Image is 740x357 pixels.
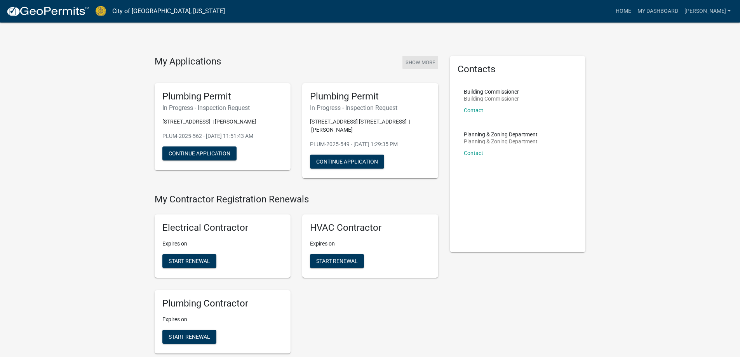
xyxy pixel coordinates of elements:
[155,56,221,68] h4: My Applications
[310,240,430,248] p: Expires on
[162,254,216,268] button: Start Renewal
[162,118,283,126] p: [STREET_ADDRESS] | [PERSON_NAME]
[96,6,106,16] img: City of Jeffersonville, Indiana
[169,333,210,340] span: Start Renewal
[162,298,283,309] h5: Plumbing Contractor
[310,91,430,102] h5: Plumbing Permit
[162,240,283,248] p: Expires on
[464,96,519,101] p: Building Commissioner
[112,5,225,18] a: City of [GEOGRAPHIC_DATA], [US_STATE]
[464,132,538,137] p: Planning & Zoning Department
[681,4,734,19] a: [PERSON_NAME]
[310,104,430,111] h6: In Progress - Inspection Request
[634,4,681,19] a: My Dashboard
[310,254,364,268] button: Start Renewal
[162,104,283,111] h6: In Progress - Inspection Request
[458,64,578,75] h5: Contacts
[310,118,430,134] p: [STREET_ADDRESS] [STREET_ADDRESS] | [PERSON_NAME]
[310,140,430,148] p: PLUM-2025-549 - [DATE] 1:29:35 PM
[316,258,358,264] span: Start Renewal
[464,107,483,113] a: Contact
[464,89,519,94] p: Building Commissioner
[162,132,283,140] p: PLUM-2025-562 - [DATE] 11:51:43 AM
[162,91,283,102] h5: Plumbing Permit
[402,56,438,69] button: Show More
[162,315,283,324] p: Expires on
[155,194,438,205] h4: My Contractor Registration Renewals
[310,222,430,233] h5: HVAC Contractor
[310,155,384,169] button: Continue Application
[464,150,483,156] a: Contact
[162,330,216,344] button: Start Renewal
[464,139,538,144] p: Planning & Zoning Department
[613,4,634,19] a: Home
[162,222,283,233] h5: Electrical Contractor
[169,258,210,264] span: Start Renewal
[162,146,237,160] button: Continue Application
